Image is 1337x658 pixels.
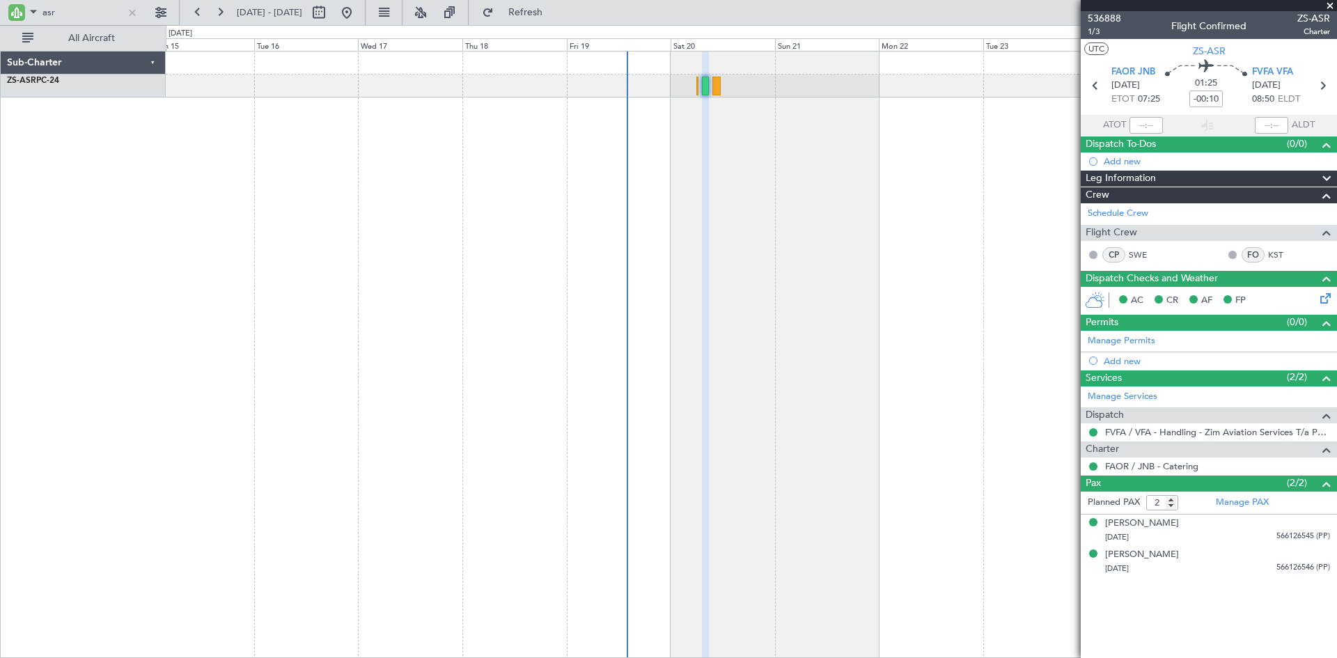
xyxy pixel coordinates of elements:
span: [DATE] [1252,79,1281,93]
div: Tue 16 [254,38,359,51]
div: Sat 20 [671,38,775,51]
span: (0/0) [1287,136,1307,151]
span: (0/0) [1287,315,1307,329]
div: FO [1242,247,1265,263]
div: Add new [1104,355,1330,367]
span: Services [1086,370,1122,386]
span: (2/2) [1287,476,1307,490]
span: 07:25 [1138,93,1160,107]
span: ELDT [1278,93,1300,107]
span: Flight Crew [1086,225,1137,241]
span: (2/2) [1287,370,1307,384]
span: [DATE] - [DATE] [237,6,302,19]
div: Thu 18 [462,38,567,51]
a: Manage Services [1088,390,1157,404]
a: FVFA / VFA - Handling - Zim Aviation Services T/a Pepeti Commodities [1105,426,1330,438]
span: [DATE] [1105,532,1129,542]
button: UTC [1084,42,1109,55]
button: All Aircraft [15,27,151,49]
span: CR [1166,294,1178,308]
a: KST [1268,249,1299,261]
span: ETOT [1111,93,1134,107]
span: ZS-ASR [7,77,36,85]
span: ZS-ASR [1193,44,1226,58]
div: Tue 23 [983,38,1088,51]
div: Wed 17 [358,38,462,51]
span: Crew [1086,187,1109,203]
span: All Aircraft [36,33,147,43]
span: AF [1201,294,1212,308]
span: ZS-ASR [1297,11,1330,26]
span: FVFA VFA [1252,65,1293,79]
span: 536888 [1088,11,1121,26]
span: AC [1131,294,1143,308]
span: ATOT [1103,118,1126,132]
span: 566126546 (PP) [1276,562,1330,574]
div: [PERSON_NAME] [1105,517,1179,531]
a: ZS-ASRPC-24 [7,77,59,85]
span: [DATE] [1105,563,1129,574]
a: SWE [1129,249,1160,261]
span: 01:25 [1195,77,1217,91]
span: Permits [1086,315,1118,331]
button: Refresh [476,1,559,24]
span: ALDT [1292,118,1315,132]
span: Charter [1086,441,1119,457]
div: Add new [1104,155,1330,167]
span: Charter [1297,26,1330,38]
div: Mon 22 [879,38,983,51]
span: 08:50 [1252,93,1274,107]
span: Refresh [497,8,555,17]
span: FAOR JNB [1111,65,1155,79]
span: Dispatch [1086,407,1124,423]
span: Pax [1086,476,1101,492]
div: Fri 19 [567,38,671,51]
span: 1/3 [1088,26,1121,38]
div: Sun 21 [775,38,879,51]
div: [DATE] [169,28,192,40]
div: Mon 15 [150,38,254,51]
span: [DATE] [1111,79,1140,93]
div: [PERSON_NAME] [1105,548,1179,562]
a: FAOR / JNB - Catering [1105,460,1198,472]
span: Dispatch To-Dos [1086,136,1156,152]
span: Leg Information [1086,171,1156,187]
span: FP [1235,294,1246,308]
a: Manage Permits [1088,334,1155,348]
div: Flight Confirmed [1171,19,1246,33]
label: Planned PAX [1088,496,1140,510]
a: Manage PAX [1216,496,1269,510]
input: --:-- [1129,117,1163,134]
span: Dispatch Checks and Weather [1086,271,1218,287]
span: 566126545 (PP) [1276,531,1330,542]
a: Schedule Crew [1088,207,1148,221]
div: CP [1102,247,1125,263]
input: A/C (Reg. or Type) [42,2,123,23]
